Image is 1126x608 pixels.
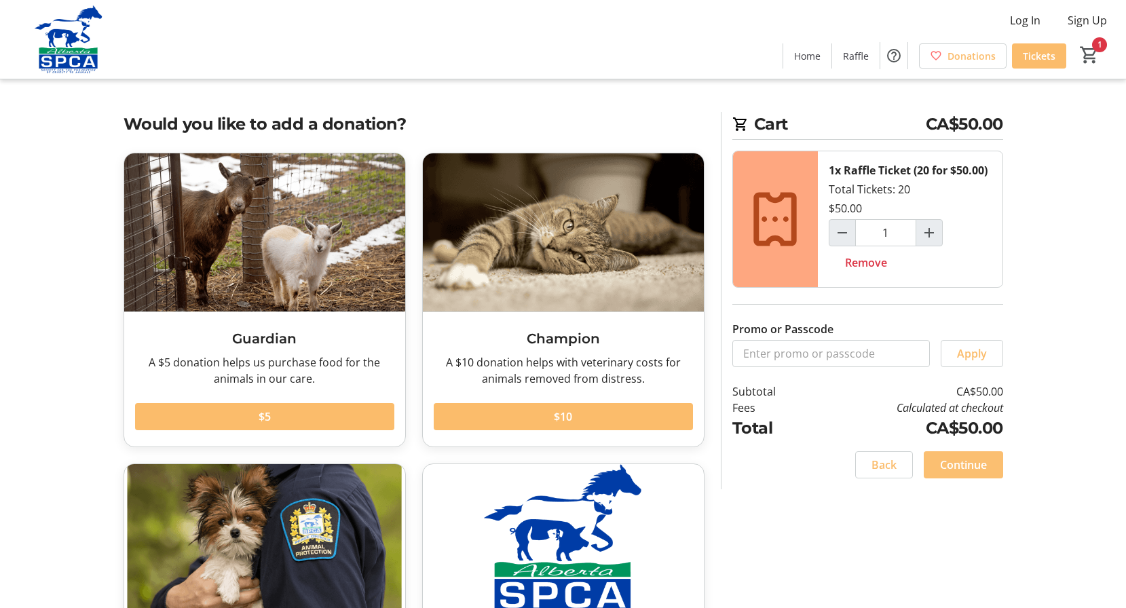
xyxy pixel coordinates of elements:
[845,254,887,271] span: Remove
[916,220,942,246] button: Increment by one
[941,340,1003,367] button: Apply
[732,400,811,416] td: Fees
[434,354,693,387] div: A $10 donation helps with veterinary costs for animals removed from distress.
[423,153,704,311] img: Champion
[259,408,271,425] span: $5
[947,49,996,63] span: Donations
[855,451,913,478] button: Back
[829,220,855,246] button: Decrement by one
[880,42,907,69] button: Help
[783,43,831,69] a: Home
[1023,49,1055,63] span: Tickets
[957,345,987,362] span: Apply
[554,408,572,425] span: $10
[135,328,394,349] h3: Guardian
[829,162,988,178] div: 1x Raffle Ticket (20 for $50.00)
[794,49,821,63] span: Home
[1012,43,1066,69] a: Tickets
[1010,12,1040,28] span: Log In
[829,249,903,276] button: Remove
[924,451,1003,478] button: Continue
[124,153,405,311] img: Guardian
[810,400,1002,416] td: Calculated at checkout
[124,112,705,136] h2: Would you like to add a donation?
[926,112,1003,136] span: CA$50.00
[1068,12,1107,28] span: Sign Up
[135,403,394,430] button: $5
[8,5,129,73] img: Alberta SPCA's Logo
[732,112,1003,140] h2: Cart
[135,354,394,387] div: A $5 donation helps us purchase food for the animals in our care.
[999,9,1051,31] button: Log In
[810,383,1002,400] td: CA$50.00
[818,151,1002,287] div: Total Tickets: 20
[919,43,1007,69] a: Donations
[843,49,869,63] span: Raffle
[732,340,930,367] input: Enter promo or passcode
[1077,43,1102,67] button: Cart
[732,383,811,400] td: Subtotal
[810,416,1002,440] td: CA$50.00
[940,457,987,473] span: Continue
[829,200,862,216] div: $50.00
[855,219,916,246] input: Raffle Ticket (20 for $50.00) Quantity
[871,457,897,473] span: Back
[1057,9,1118,31] button: Sign Up
[832,43,880,69] a: Raffle
[732,321,833,337] label: Promo or Passcode
[434,403,693,430] button: $10
[732,416,811,440] td: Total
[434,328,693,349] h3: Champion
